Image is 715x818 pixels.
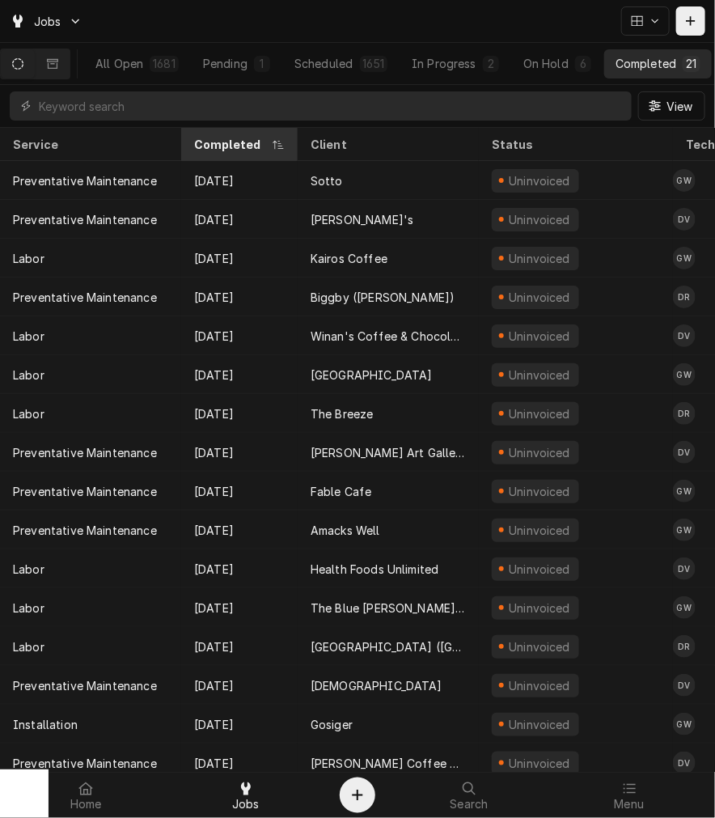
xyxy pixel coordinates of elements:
[615,799,645,812] span: Menu
[507,367,573,384] div: Uninvoiced
[167,776,325,815] a: Jobs
[311,522,380,539] div: Amacks Well
[673,557,696,580] div: Dane Vagedes's Avatar
[507,483,573,500] div: Uninvoiced
[507,561,573,578] div: Uninvoiced
[181,549,298,588] div: [DATE]
[181,200,298,239] div: [DATE]
[492,136,657,153] div: Status
[340,778,375,813] button: Create Object
[13,328,44,345] div: Labor
[181,744,298,782] div: [DATE]
[311,561,439,578] div: Health Foods Unlimited
[673,674,696,697] div: Dane Vagedes's Avatar
[39,91,624,121] input: Keyword search
[507,522,573,539] div: Uninvoiced
[673,519,696,541] div: Graham Wick's Avatar
[153,55,176,72] div: 1681
[311,755,466,772] div: [PERSON_NAME] Coffee & Gelato
[181,355,298,394] div: [DATE]
[181,627,298,666] div: [DATE]
[673,441,696,464] div: Dane Vagedes's Avatar
[616,55,676,72] div: Completed
[13,638,44,655] div: Labor
[390,776,548,815] a: Search
[311,136,463,153] div: Client
[311,405,374,422] div: The Breeze
[673,169,696,192] div: GW
[311,444,466,461] div: [PERSON_NAME] Art Gallery and Coffee Shop
[13,289,157,306] div: Preventative Maintenance
[507,172,573,189] div: Uninvoiced
[486,55,496,72] div: 2
[311,289,455,306] div: Biggby ([PERSON_NAME])
[507,211,573,228] div: Uninvoiced
[673,596,696,619] div: GW
[673,635,696,658] div: DR
[663,98,696,115] span: View
[673,286,696,308] div: DR
[507,638,573,655] div: Uninvoiced
[673,441,696,464] div: DV
[673,480,696,502] div: Graham Wick's Avatar
[523,55,569,72] div: On Hold
[13,600,44,617] div: Labor
[311,250,387,267] div: Kairos Coffee
[13,755,157,772] div: Preventative Maintenance
[311,328,466,345] div: Winan's Coffee & Chocolate ([PERSON_NAME])
[294,55,353,72] div: Scheduled
[673,247,696,269] div: Graham Wick's Avatar
[181,239,298,278] div: [DATE]
[673,519,696,541] div: GW
[507,677,573,694] div: Uninvoiced
[311,483,372,500] div: Fable Cafe
[311,600,466,617] div: The Blue [PERSON_NAME] Cafe
[311,211,413,228] div: [PERSON_NAME]'s
[6,776,165,815] a: Home
[507,600,573,617] div: Uninvoiced
[673,363,696,386] div: GW
[311,172,343,189] div: Sotto
[232,799,260,812] span: Jobs
[70,799,102,812] span: Home
[257,55,267,72] div: 1
[311,367,433,384] div: [GEOGRAPHIC_DATA]
[13,561,44,578] div: Labor
[181,394,298,433] div: [DATE]
[673,247,696,269] div: GW
[3,8,89,35] a: Go to Jobs
[673,596,696,619] div: Graham Wick's Avatar
[13,367,44,384] div: Labor
[451,799,489,812] span: Search
[686,55,696,72] div: 21
[13,405,44,422] div: Labor
[311,716,353,733] div: Gosiger
[578,55,588,72] div: 6
[181,161,298,200] div: [DATE]
[203,55,247,72] div: Pending
[507,405,573,422] div: Uninvoiced
[673,752,696,774] div: DV
[13,211,157,228] div: Preventative Maintenance
[13,677,157,694] div: Preventative Maintenance
[507,289,573,306] div: Uninvoiced
[311,638,466,655] div: [GEOGRAPHIC_DATA] ([GEOGRAPHIC_DATA])
[194,136,269,153] div: Completed
[181,316,298,355] div: [DATE]
[507,716,573,733] div: Uninvoiced
[181,472,298,511] div: [DATE]
[181,588,298,627] div: [DATE]
[507,444,573,461] div: Uninvoiced
[181,511,298,549] div: [DATE]
[181,705,298,744] div: [DATE]
[673,752,696,774] div: Dane Vagedes's Avatar
[181,666,298,705] div: [DATE]
[311,677,442,694] div: [DEMOGRAPHIC_DATA]
[673,402,696,425] div: DR
[507,328,573,345] div: Uninvoiced
[13,716,78,733] div: Installation
[13,522,157,539] div: Preventative Maintenance
[638,91,705,121] button: View
[673,169,696,192] div: Graham Wick's Avatar
[673,208,696,231] div: Dane Vagedes's Avatar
